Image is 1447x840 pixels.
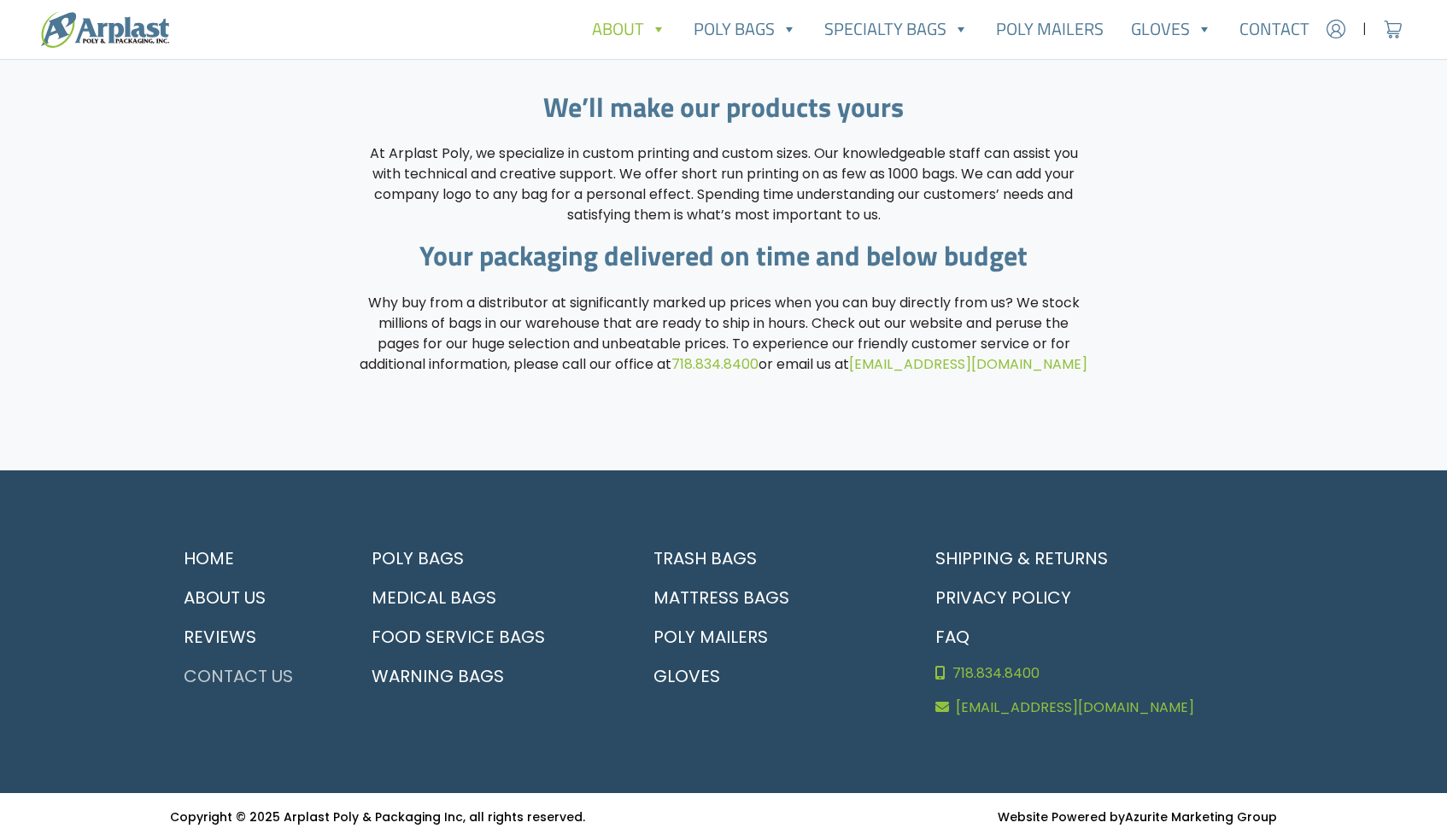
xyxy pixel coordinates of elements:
[358,578,619,617] a: Medical Bags
[358,539,619,578] a: Poly Bags
[170,656,337,696] a: Contact Us
[640,578,901,617] a: Mattress Bags
[170,539,337,578] a: Home
[671,354,759,374] a: 718.834.8400
[640,539,901,578] a: Trash Bags
[1362,19,1367,39] span: |
[922,656,1277,691] a: 718.834.8400
[1117,12,1226,46] a: Gloves
[358,656,619,696] a: Warning Bags
[998,808,1277,825] small: Website Powered by
[640,656,901,696] a: Gloves
[922,578,1277,617] a: Privacy Policy
[1125,808,1277,825] a: Azurite Marketing Group
[680,12,811,46] a: Poly Bags
[811,12,982,46] a: Specialty Bags
[358,90,1089,123] h2: We’ll make our products yours
[578,12,680,46] a: About
[1226,12,1323,46] a: Contact
[358,239,1089,271] h2: Your packaging delivered on time and below budget
[358,143,1089,225] p: At Arplast Poly, we specialize in custom printing and custom sizes. Our knowledgeable staff can a...
[922,539,1277,578] a: Shipping & Returns
[170,617,337,656] a: Reviews
[358,293,1089,375] p: Why buy from a distributor at significantly marked up prices when you can buy directly from us? W...
[922,691,1277,725] a: [EMAIL_ADDRESS][DOMAIN_NAME]
[170,578,337,617] a: About Us
[922,617,1277,656] a: FAQ
[849,354,1087,374] a: [EMAIL_ADDRESS][DOMAIN_NAME]
[41,11,169,48] img: logo
[358,617,619,656] a: Food Service Bags
[640,617,901,656] a: Poly Mailers
[170,808,585,825] small: Copyright © 2025 Arplast Poly & Packaging Inc, all rights reserved.
[982,12,1117,46] a: Poly Mailers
